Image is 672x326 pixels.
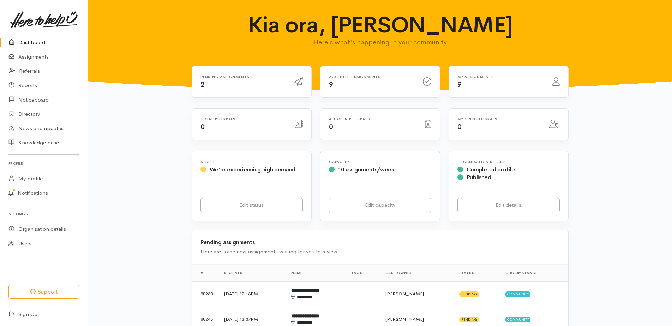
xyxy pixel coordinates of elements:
[457,117,541,121] h6: My open referrals
[467,174,491,181] span: Published
[380,264,454,281] th: Case Owner
[200,80,205,89] span: 2
[218,281,286,307] td: [DATE] 12:13PM
[329,122,333,131] span: 0
[467,166,515,173] span: Completed profile
[505,317,530,322] span: Community
[243,13,518,37] h1: Kia ora, [PERSON_NAME]
[200,122,205,131] span: 0
[200,117,286,121] h6: Total referrals
[457,122,462,131] span: 0
[192,264,218,281] th: #
[454,264,500,281] th: Status
[192,281,218,307] td: 88238
[8,285,79,299] button: Support
[380,281,454,307] td: [PERSON_NAME]
[200,75,286,79] h6: Pending assignments
[505,291,530,297] span: Community
[457,198,560,212] a: Edit details
[8,159,79,168] h6: Profile
[210,166,295,173] span: We're experiencing high demand
[457,160,560,164] h6: Organisation Details
[500,264,568,281] th: Circumstance
[8,209,79,219] h6: Settings
[338,166,394,173] span: 10 assignments/week
[200,160,303,164] h6: Status
[200,198,303,212] a: Edit status
[243,37,518,47] p: Here's what's happening in your community
[459,291,479,297] span: Pending
[329,80,333,89] span: 9
[200,239,255,246] b: Pending assignments
[329,160,431,164] h6: Capacity
[329,117,416,121] h6: All open referrals
[457,80,462,89] span: 9
[457,75,544,79] h6: My assignments
[329,198,431,212] a: Edit capacity
[344,264,380,281] th: Flags
[329,75,414,79] h6: Accepted assignments
[200,248,560,256] div: Here are some new assignments waiting for you to review.
[218,264,286,281] th: Received
[459,317,479,322] span: Pending
[286,264,344,281] th: Name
